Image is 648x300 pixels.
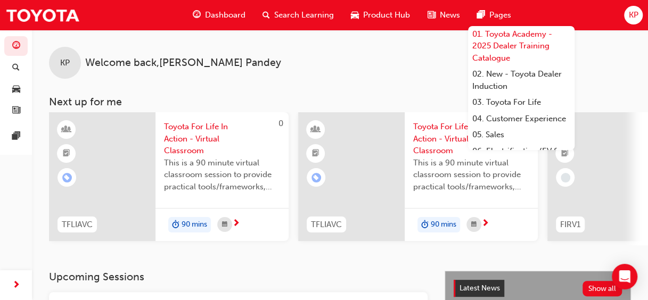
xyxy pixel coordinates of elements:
a: pages-iconPages [468,4,519,26]
span: Toyota For Life In Action - Virtual Classroom [164,121,280,157]
span: TFLIAVC [311,219,342,231]
span: 0 [278,119,283,128]
span: KP [60,57,70,69]
a: news-iconNews [419,4,468,26]
span: learningRecordVerb_ENROLL-icon [62,173,72,182]
span: pages-icon [477,9,485,22]
a: search-iconSearch Learning [254,4,342,26]
span: learningResourceType_INSTRUCTOR_LED-icon [63,123,70,137]
span: car-icon [12,85,20,94]
a: 03. Toyota For Life [468,94,575,111]
span: This is a 90 minute virtual classroom session to provide practical tools/frameworks, behaviours a... [164,157,280,193]
span: next-icon [12,279,20,292]
h3: Upcoming Sessions [49,271,428,283]
span: 90 mins [431,219,456,231]
img: Trak [5,3,80,27]
span: calendar-icon [222,218,227,231]
span: This is a 90 minute virtual classroom session to provide practical tools/frameworks, behaviours a... [413,157,529,193]
a: Latest NewsShow all [454,280,622,297]
span: learningRecordVerb_NONE-icon [561,173,570,182]
span: news-icon [12,106,20,116]
span: booktick-icon [312,147,319,161]
span: search-icon [263,9,270,22]
span: 90 mins [182,219,207,231]
span: pages-icon [12,132,20,141]
span: Welcome back , [PERSON_NAME] Pandey [85,57,281,69]
span: KP [628,9,638,21]
a: 01. Toyota Academy - 2025 Dealer Training Catalogue [468,26,575,66]
a: 05. Sales [468,127,575,143]
span: Search Learning [274,9,334,21]
span: TFLIAVC [62,219,93,231]
span: guage-icon [193,9,201,22]
span: search-icon [12,63,20,73]
a: guage-iconDashboard [184,4,254,26]
button: Show all [583,281,622,296]
span: Latest News [460,284,500,293]
div: Open Intercom Messenger [612,264,637,289]
span: next-icon [232,219,240,229]
span: calendar-icon [471,218,477,231]
span: duration-icon [172,218,179,232]
span: Toyota For Life In Action - Virtual Classroom [413,121,529,157]
span: duration-icon [421,218,429,232]
a: 0TFLIAVCToyota For Life In Action - Virtual ClassroomThis is a 90 minute virtual classroom sessio... [49,112,289,241]
a: 04. Customer Experience [468,111,575,127]
span: FIRV1 [560,219,580,231]
span: Product Hub [363,9,410,21]
a: 02. New - Toyota Dealer Induction [468,66,575,94]
a: 06. Electrification (EV & Hybrid) [468,143,575,171]
span: booktick-icon [63,147,70,161]
span: booktick-icon [561,147,569,161]
span: news-icon [427,9,435,22]
h3: Next up for me [32,96,648,108]
span: next-icon [481,219,489,229]
span: guage-icon [12,41,20,51]
span: Dashboard [205,9,245,21]
a: 0TFLIAVCToyota For Life In Action - Virtual ClassroomThis is a 90 minute virtual classroom sessio... [298,112,538,241]
span: News [439,9,460,21]
span: learningRecordVerb_ENROLL-icon [311,173,321,182]
span: Pages [489,9,511,21]
span: car-icon [351,9,359,22]
a: car-iconProduct Hub [342,4,419,26]
button: KP [624,6,643,24]
span: learningResourceType_INSTRUCTOR_LED-icon [312,123,319,137]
